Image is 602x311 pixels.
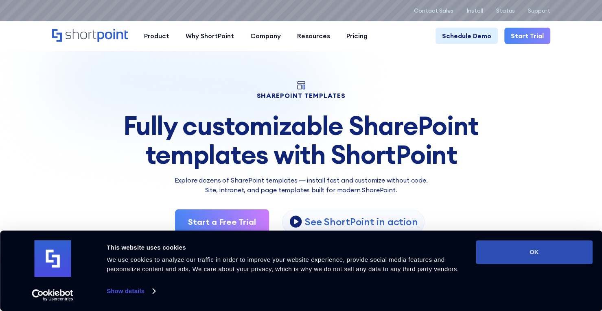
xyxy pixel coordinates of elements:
div: Resources [297,31,330,41]
div: This website uses cookies [107,243,466,252]
button: OK [476,240,592,264]
span: We use cookies to analyze our traffic in order to improve your website experience, provide social... [107,256,459,272]
a: Resources [289,28,338,44]
a: Schedule Demo [436,28,498,44]
a: Support [528,7,550,14]
div: Company [250,31,281,41]
a: open lightbox [282,210,425,234]
a: Why ShortPoint [177,28,242,44]
a: Product [136,28,177,44]
a: Install [466,7,483,14]
a: Start a Free Trial [175,209,269,235]
div: Why ShortPoint [186,31,234,41]
a: Pricing [338,28,376,44]
h1: SHAREPOINT TEMPLATES [52,93,550,98]
iframe: Chat Widget [455,217,602,311]
p: Explore dozens of SharePoint templates — install fast and customize without code. Site, intranet,... [52,175,550,195]
div: Fully customizable SharePoint templates with ShortPoint [52,111,550,169]
a: Company [242,28,289,44]
a: Usercentrics Cookiebot - opens in a new window [17,289,88,301]
a: Show details [107,285,155,297]
div: Product [144,31,169,41]
a: Home [52,29,128,43]
a: Start Trial [504,28,550,44]
a: Status [496,7,515,14]
a: Contact Sales [414,7,453,14]
img: logo [34,240,71,277]
div: Pricing [346,31,368,41]
p: See ShortPoint in action [305,215,418,228]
